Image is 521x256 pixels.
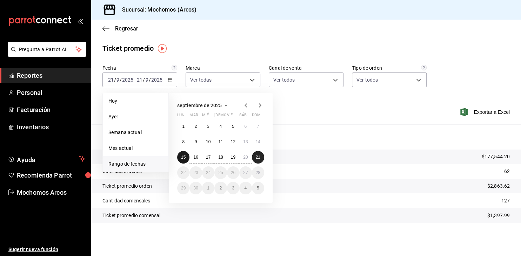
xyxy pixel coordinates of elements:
[202,182,214,194] button: 1 de octubre de 2025
[189,136,202,148] button: 9 de septiembre de 2025
[134,77,136,83] span: -
[214,151,227,164] button: 18 de septiembre de 2025
[202,113,209,120] abbr: miércoles
[256,155,260,160] abbr: 21 de septiembre de 2025
[189,151,202,164] button: 16 de septiembre de 2025
[102,133,510,141] p: Resumen
[182,124,185,129] abbr: 1 de septiembre de 2025
[177,113,185,120] abbr: lunes
[17,88,85,97] span: Personal
[189,120,202,133] button: 2 de septiembre de 2025
[102,25,138,32] button: Regresar
[182,139,185,144] abbr: 8 de septiembre de 2025
[17,154,76,163] span: Ayuda
[195,124,197,129] abbr: 2 de septiembre de 2025
[421,65,427,70] svg: Todas las órdenes contabilizan 1 comensal a excepción de órdenes de mesa con comensales obligator...
[116,77,120,83] input: --
[252,166,264,179] button: 28 de septiembre de 2025
[232,186,234,191] abbr: 3 de octubre de 2025
[108,145,163,152] span: Mes actual
[193,155,198,160] abbr: 16 de septiembre de 2025
[102,212,160,219] p: Ticket promedio comensal
[501,197,510,205] p: 127
[177,166,189,179] button: 22 de septiembre de 2025
[202,166,214,179] button: 24 de septiembre de 2025
[122,77,134,83] input: ----
[462,108,510,116] button: Exportar a Excel
[239,120,252,133] button: 6 de septiembre de 2025
[218,170,223,175] abbr: 25 de septiembre de 2025
[227,151,239,164] button: 19 de septiembre de 2025
[227,113,233,120] abbr: viernes
[116,6,196,14] h3: Sucursal: Mochomos (Arcos)
[189,182,202,194] button: 30 de septiembre de 2025
[177,151,189,164] button: 15 de septiembre de 2025
[218,155,223,160] abbr: 18 de septiembre de 2025
[207,186,209,191] abbr: 1 de octubre de 2025
[227,182,239,194] button: 3 de octubre de 2025
[256,170,260,175] abbr: 28 de septiembre de 2025
[243,139,248,144] abbr: 13 de septiembre de 2025
[108,97,163,105] span: Hoy
[177,182,189,194] button: 29 de septiembre de 2025
[108,77,114,83] input: --
[252,136,264,148] button: 14 de septiembre de 2025
[231,170,235,175] abbr: 26 de septiembre de 2025
[239,166,252,179] button: 27 de septiembre de 2025
[145,77,149,83] input: --
[149,77,151,83] span: /
[214,166,227,179] button: 25 de septiembre de 2025
[189,166,202,179] button: 23 de septiembre de 2025
[227,166,239,179] button: 26 de septiembre de 2025
[244,186,247,191] abbr: 4 de octubre de 2025
[220,124,222,129] abbr: 4 de septiembre de 2025
[189,113,198,120] abbr: martes
[177,103,222,108] span: septiembre de 2025
[17,122,85,132] span: Inventarios
[232,124,234,129] abbr: 5 de septiembre de 2025
[206,170,211,175] abbr: 24 de septiembre de 2025
[17,71,85,80] span: Reportes
[114,77,116,83] span: /
[102,43,154,54] div: Ticket promedio
[102,65,177,70] label: Fecha
[206,139,211,144] abbr: 10 de septiembre de 2025
[356,76,378,83] span: Ver todos
[220,186,222,191] abbr: 2 de octubre de 2025
[257,186,259,191] abbr: 5 de octubre de 2025
[102,182,152,190] p: Ticket promedio orden
[181,170,186,175] abbr: 22 de septiembre de 2025
[17,171,85,180] span: Recomienda Parrot
[8,42,86,57] button: Pregunta a Parrot AI
[143,77,145,83] span: /
[252,182,264,194] button: 5 de octubre de 2025
[190,76,212,83] span: Ver todas
[151,77,163,83] input: ----
[186,65,260,70] label: Marca
[206,155,211,160] abbr: 17 de septiembre de 2025
[108,160,163,168] span: Rango de fechas
[136,77,143,83] input: --
[239,151,252,164] button: 20 de septiembre de 2025
[273,76,295,83] span: Ver todos
[120,77,122,83] span: /
[102,197,151,205] p: Cantidad comensales
[487,212,510,219] p: $1,397.99
[5,51,86,58] a: Pregunta a Parrot AI
[239,113,247,120] abbr: sábado
[177,120,189,133] button: 1 de septiembre de 2025
[239,136,252,148] button: 13 de septiembre de 2025
[17,105,85,115] span: Facturación
[504,168,510,175] p: 62
[239,182,252,194] button: 4 de octubre de 2025
[202,120,214,133] button: 3 de septiembre de 2025
[244,124,247,129] abbr: 6 de septiembre de 2025
[108,129,163,136] span: Semana actual
[181,155,186,160] abbr: 15 de septiembre de 2025
[231,155,235,160] abbr: 19 de septiembre de 2025
[214,120,227,133] button: 4 de septiembre de 2025
[218,139,223,144] abbr: 11 de septiembre de 2025
[177,101,230,110] button: septiembre de 2025
[202,136,214,148] button: 10 de septiembre de 2025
